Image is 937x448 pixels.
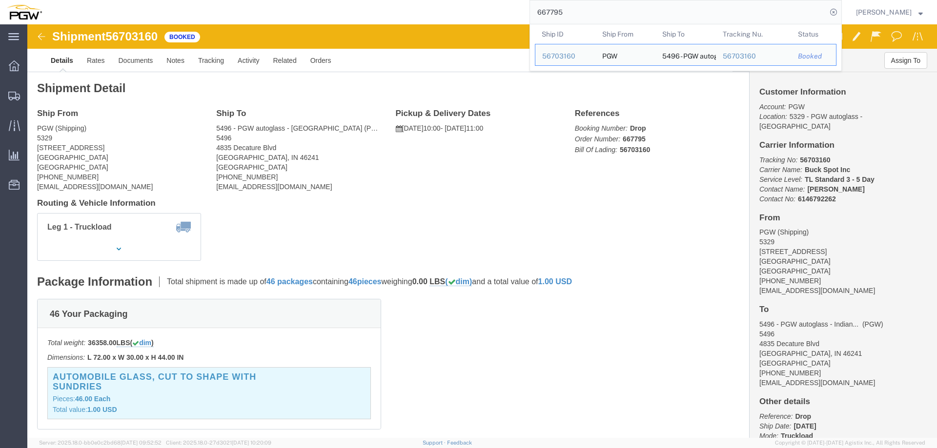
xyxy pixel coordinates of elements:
table: Search Results [535,24,841,71]
div: 56703160 [723,51,785,61]
th: Tracking Nu. [716,24,792,44]
th: Ship To [655,24,716,44]
button: [PERSON_NAME] [856,6,923,18]
span: Copyright © [DATE]-[DATE] Agistix Inc., All Rights Reserved [775,439,925,447]
span: Server: 2025.18.0-bb0e0c2bd68 [39,440,162,446]
input: Search for shipment number, reference number [530,0,827,24]
span: Client: 2025.18.0-27d3021 [166,440,271,446]
span: [DATE] 09:52:52 [121,440,162,446]
th: Status [791,24,836,44]
div: Booked [798,51,829,61]
a: Feedback [447,440,472,446]
a: Support [423,440,447,446]
div: 56703160 [542,51,589,61]
div: PGW [602,44,617,65]
iframe: FS Legacy Container [27,24,937,438]
span: [DATE] 10:20:09 [232,440,271,446]
img: logo [7,5,42,19]
th: Ship ID [535,24,595,44]
span: Phillip Thornton [856,7,912,18]
div: 5496 - PGW autoglass - Indianapolis [662,44,709,65]
th: Ship From [595,24,656,44]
